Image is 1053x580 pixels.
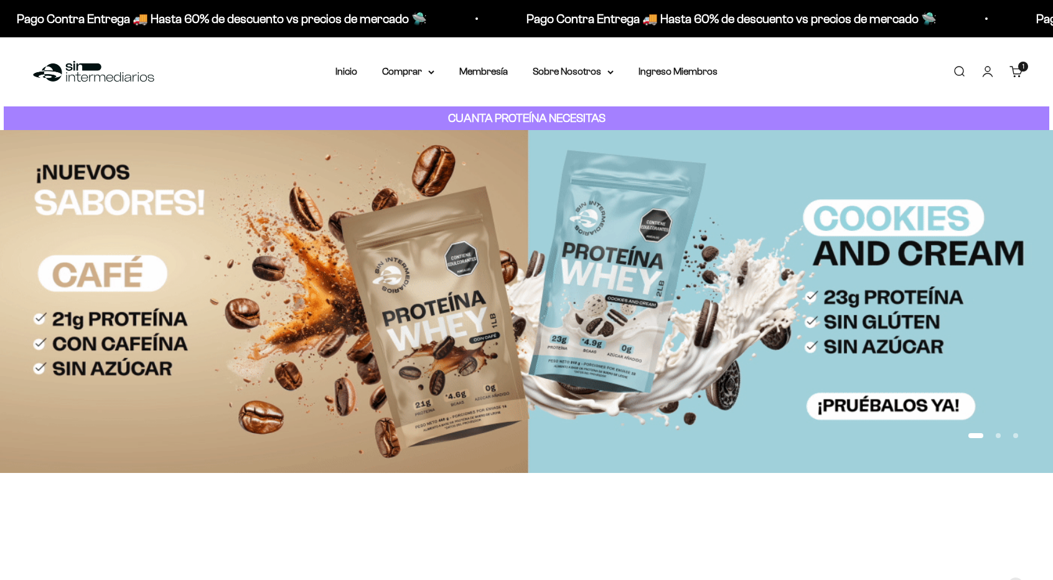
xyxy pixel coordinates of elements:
[533,63,614,80] summary: Sobre Nosotros
[1023,63,1024,70] span: 1
[459,66,508,77] a: Membresía
[448,111,606,124] strong: CUANTA PROTEÍNA NECESITAS
[16,9,426,29] p: Pago Contra Entrega 🚚 Hasta 60% de descuento vs precios de mercado 🛸
[526,9,936,29] p: Pago Contra Entrega 🚚 Hasta 60% de descuento vs precios de mercado 🛸
[639,66,718,77] a: Ingreso Miembros
[335,66,357,77] a: Inicio
[382,63,434,80] summary: Comprar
